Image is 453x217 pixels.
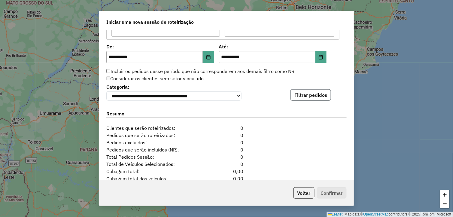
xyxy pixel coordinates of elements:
[363,212,389,216] a: OpenStreetMap
[103,153,206,160] span: Total Pedidos Sessão:
[106,69,110,73] input: Incluir os pedidos desse período que não corresponderem aos demais filtro como NR
[103,132,206,139] span: Pedidos que serão roteirizados:
[344,212,345,216] span: |
[328,212,343,216] a: Leaflet
[443,191,447,198] span: +
[106,43,214,50] label: De:
[106,76,110,80] input: Considerar os clientes sem setor vinculado
[440,199,449,208] a: Zoom out
[206,175,247,182] div: 0,00
[206,153,247,160] div: 0
[440,190,449,199] a: Zoom in
[290,89,331,101] button: Filtrar pedidos
[106,83,242,90] label: Categoria:
[103,168,206,175] span: Cubagem total:
[315,51,327,63] button: Choose Date
[106,68,295,75] label: Incluir os pedidos desse período que não corresponderem aos demais filtro como NR
[293,187,315,199] button: Voltar
[203,51,214,63] button: Choose Date
[106,18,194,26] span: Iniciar uma nova sessão de roteirização
[106,75,204,82] label: Considerar os clientes sem setor vinculado
[103,175,206,182] span: Cubagem total dos veículos:
[219,43,327,50] label: Até:
[103,139,206,146] span: Pedidos excluídos:
[327,212,453,217] div: Map data © contributors,© 2025 TomTom, Microsoft
[206,160,247,168] div: 0
[206,132,247,139] div: 0
[103,160,206,168] span: Total de Veículos Selecionados:
[206,124,247,132] div: 0
[103,146,206,153] span: Pedidos que serão incluídos (NR):
[206,168,247,175] div: 0,00
[106,110,347,118] label: Resumo
[103,124,206,132] span: Clientes que serão roteirizados:
[206,146,247,153] div: 0
[443,200,447,207] span: −
[206,139,247,146] div: 0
